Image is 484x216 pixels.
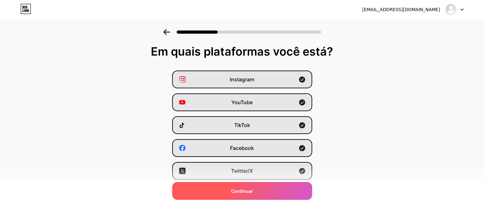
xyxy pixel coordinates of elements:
[231,188,253,194] font: Continuar
[231,168,253,174] font: Twitter/X
[445,3,457,16] img: joaoschon
[234,122,250,128] font: TikTok
[151,44,333,58] font: Em quais plataformas você está?
[231,99,253,105] font: YouTube
[230,76,254,83] font: Instagram
[362,7,440,12] font: [EMAIL_ADDRESS][DOMAIN_NAME]
[230,145,254,151] font: Facebook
